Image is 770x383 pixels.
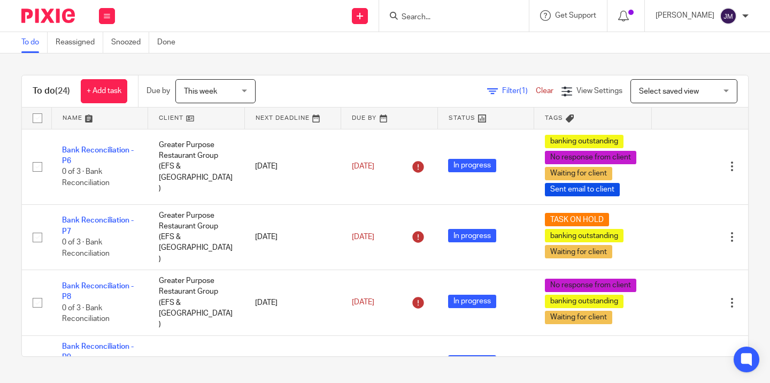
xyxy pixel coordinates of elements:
span: Waiting for client [545,311,612,324]
a: Done [157,32,183,53]
a: Bank Reconciliation - P7 [62,217,134,235]
a: Bank Reconciliation - P9 [62,343,134,361]
span: (24) [55,87,70,95]
span: 0 of 3 · Bank Reconciliation [62,239,110,257]
span: In progress [448,159,496,172]
a: Bank Reconciliation - P6 [62,147,134,165]
span: In progress [448,355,496,369]
a: Reassigned [56,32,103,53]
span: Tags [545,115,563,121]
span: No response from client [545,151,636,164]
a: Bank Reconciliation - P8 [62,282,134,301]
span: 0 of 3 · Bank Reconciliation [62,304,110,323]
span: (1) [519,87,528,95]
h1: To do [33,86,70,97]
span: No response from client [545,279,636,292]
td: [DATE] [244,129,341,204]
span: 0 of 3 · Bank Reconciliation [62,168,110,187]
span: [DATE] [352,163,374,170]
span: banking outstanding [545,295,623,308]
span: banking outstanding [545,135,623,148]
span: Select saved view [639,88,699,95]
p: Due by [147,86,170,96]
span: View Settings [576,87,622,95]
td: [DATE] [244,204,341,270]
span: In progress [448,295,496,308]
td: Greater Purpose Restaurant Group (EFS & [GEOGRAPHIC_DATA]) [148,204,245,270]
span: Sent email to client [545,183,620,196]
span: This week [184,88,217,95]
span: Get Support [555,12,596,19]
span: Waiting for client [545,245,612,258]
span: Waiting for client [545,167,612,180]
a: To do [21,32,48,53]
td: [DATE] [244,270,341,336]
td: Greater Purpose Restaurant Group (EFS & [GEOGRAPHIC_DATA]) [148,129,245,204]
a: + Add task [81,79,127,103]
p: [PERSON_NAME] [656,10,714,21]
span: TASK ON HOLD [545,213,609,226]
span: [DATE] [352,233,374,241]
span: In progress [448,229,496,242]
img: svg%3E [720,7,737,25]
span: banking outstanding [545,229,623,242]
img: Pixie [21,9,75,23]
a: Snoozed [111,32,149,53]
a: Clear [536,87,553,95]
td: Greater Purpose Restaurant Group (EFS & [GEOGRAPHIC_DATA]) [148,270,245,336]
input: Search [401,13,497,22]
span: [DATE] [352,299,374,307]
span: Filter [502,87,536,95]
